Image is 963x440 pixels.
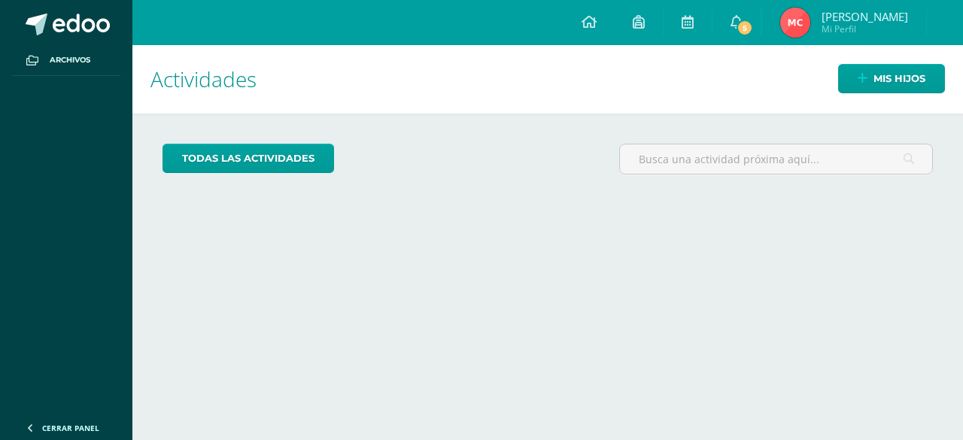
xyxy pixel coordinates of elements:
[620,144,932,174] input: Busca una actividad próxima aquí...
[50,54,90,66] span: Archivos
[838,64,945,93] a: Mis hijos
[873,65,925,93] span: Mis hijos
[12,45,120,76] a: Archivos
[780,8,810,38] img: 447e56cc469f47fc637eaece98bd3ba4.png
[163,144,334,173] a: todas las Actividades
[737,20,753,36] span: 5
[150,45,945,114] h1: Actividades
[822,9,908,24] span: [PERSON_NAME]
[42,423,99,433] span: Cerrar panel
[822,23,908,35] span: Mi Perfil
